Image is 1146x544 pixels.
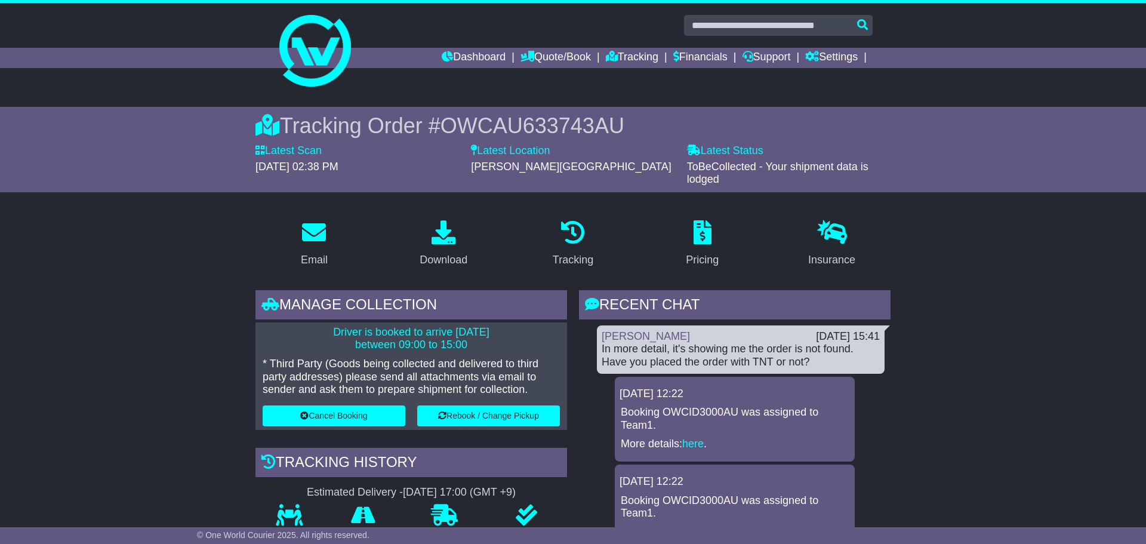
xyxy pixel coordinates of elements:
a: Tracking [545,216,601,272]
div: Download [420,252,467,268]
label: Latest Scan [255,145,322,158]
a: Email [293,216,335,272]
div: Insurance [808,252,855,268]
p: Booking OWCID3000AU was assigned to Team1. [621,494,849,520]
a: Financials [673,48,728,68]
a: Tracking [606,48,658,68]
a: here [682,526,704,538]
p: More details: . [621,438,849,451]
p: More details: . [621,526,849,539]
div: [DATE] 15:41 [816,330,880,343]
a: Settings [805,48,858,68]
button: Rebook / Change Pickup [417,405,560,426]
div: Email [301,252,328,268]
div: In more detail, it's showing me the order is not found. Have you placed the order with TNT or not? [602,343,880,368]
span: ToBeCollected - Your shipment data is lodged [687,161,868,186]
span: [DATE] 02:38 PM [255,161,338,173]
p: Driver is booked to arrive [DATE] between 09:00 to 15:00 [263,326,560,352]
p: Booking OWCID3000AU was assigned to Team1. [621,406,849,432]
span: OWCAU633743AU [440,113,624,138]
div: Pricing [686,252,719,268]
div: Tracking [553,252,593,268]
a: Quote/Book [520,48,591,68]
a: Pricing [678,216,726,272]
div: Tracking Order # [255,113,891,139]
div: Tracking history [255,448,567,480]
span: © One World Courier 2025. All rights reserved. [197,530,369,540]
div: [DATE] 17:00 (GMT +9) [403,486,516,499]
div: [DATE] 12:22 [620,388,850,401]
p: * Third Party (Goods being collected and delivered to third party addresses) please send all atta... [263,358,560,397]
div: Estimated Delivery - [255,486,567,499]
div: RECENT CHAT [579,290,891,322]
a: here [682,438,704,450]
label: Latest Location [471,145,550,158]
a: [PERSON_NAME] [602,330,690,342]
button: Cancel Booking [263,405,405,426]
div: [DATE] 12:22 [620,475,850,488]
span: [PERSON_NAME][GEOGRAPHIC_DATA] [471,161,671,173]
a: Support [743,48,791,68]
label: Latest Status [687,145,763,158]
div: Manage collection [255,290,567,322]
a: Dashboard [442,48,506,68]
a: Insurance [800,216,863,272]
a: Download [412,216,475,272]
